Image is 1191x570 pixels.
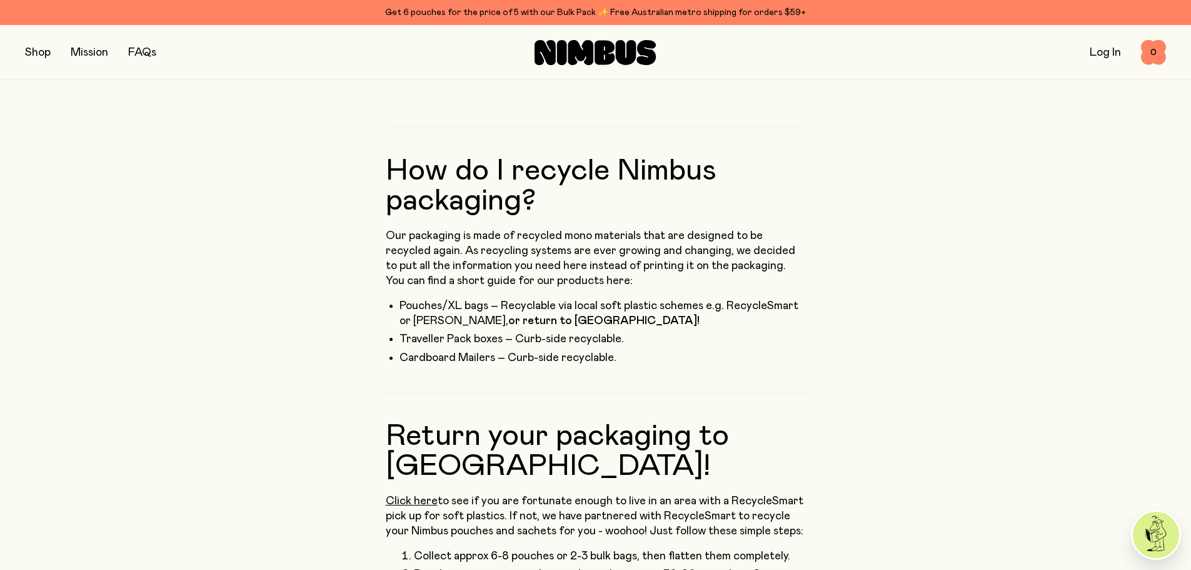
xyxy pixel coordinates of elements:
[25,5,1166,20] div: Get 6 pouches for the price of 5 with our Bulk Pack ✨ Free Australian metro shipping for orders $59+
[386,228,806,288] p: Our packaging is made of recycled mono materials that are designed to be recycled again. As recyc...
[386,393,806,481] h2: Return your packaging to [GEOGRAPHIC_DATA]!
[1090,47,1121,58] a: Log In
[414,549,806,564] li: Collect approx 6-8 pouches or 2-3 bulk bags, then flatten them completely.
[386,494,806,539] p: to see if you are fortunate enough to live in an area with a RecycleSmart pick up for soft plasti...
[400,332,806,347] li: Traveller Pack boxes – Curb-side recyclable.
[386,496,438,507] a: Click here
[400,350,806,365] li: Cardboard Mailers – Curb-side recyclable.
[1133,512,1179,558] img: agent
[71,47,108,58] a: Mission
[128,47,156,58] a: FAQs
[1141,40,1166,65] button: 0
[508,315,700,327] strong: or return to [GEOGRAPHIC_DATA]!
[400,298,806,328] li: Pouches/XL bags – Recyclable via local soft plastic schemes e.g. RecycleSmart or [PERSON_NAME],
[386,128,806,216] h2: How do I recycle Nimbus packaging?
